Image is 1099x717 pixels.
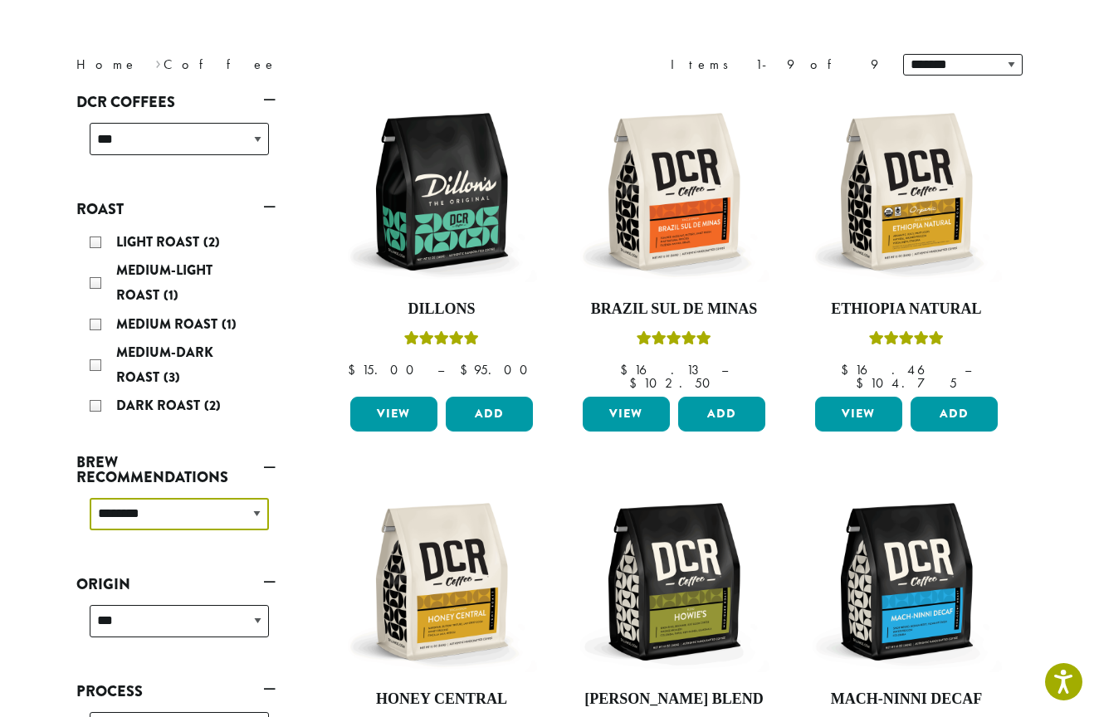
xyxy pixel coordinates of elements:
span: Dark Roast [116,396,204,415]
nav: Breadcrumb [76,55,525,75]
img: DCR-12oz-Dillons-Stock-scaled.png [346,96,537,287]
img: DCR-12oz-Honey-Central-Stock-scaled.png [346,486,537,677]
a: DCR Coffees [76,88,276,116]
span: $ [856,374,870,392]
span: – [437,361,444,378]
bdi: 16.46 [841,361,949,378]
span: – [721,361,728,378]
h4: Mach-Ninni Decaf [811,690,1002,709]
div: Roast [76,223,276,428]
div: Brew Recommendations [76,491,276,550]
img: DCR-12oz-Brazil-Sul-De-Minas-Stock-scaled.png [579,96,769,287]
a: Brew Recommendations [76,448,276,491]
span: $ [620,361,634,378]
a: View [583,397,670,432]
span: $ [841,361,855,378]
img: DCR-12oz-FTO-Ethiopia-Natural-Stock-scaled.png [811,96,1002,287]
button: Add [678,397,765,432]
span: Medium-Light Roast [116,261,212,305]
bdi: 16.13 [620,361,706,378]
span: $ [629,374,643,392]
div: Rated 5.00 out of 5 [869,329,944,354]
div: Items 1-9 of 9 [671,55,878,75]
h4: Dillons [346,300,537,319]
a: View [815,397,902,432]
a: Process [76,677,276,705]
span: (1) [222,315,237,334]
span: (2) [204,396,221,415]
span: (2) [203,232,220,251]
div: DCR Coffees [76,116,276,175]
button: Add [911,397,998,432]
bdi: 102.50 [629,374,718,392]
span: $ [460,361,474,378]
a: Ethiopia NaturalRated 5.00 out of 5 [811,96,1002,390]
bdi: 104.75 [856,374,957,392]
span: Light Roast [116,232,203,251]
a: View [350,397,437,432]
span: Medium-Dark Roast [116,343,213,387]
a: Origin [76,570,276,598]
a: DillonsRated 5.00 out of 5 [346,96,537,390]
span: › [155,49,161,75]
a: Home [76,56,138,73]
span: (1) [164,285,178,305]
h4: Honey Central [346,690,537,709]
div: Rated 5.00 out of 5 [637,329,711,354]
h4: [PERSON_NAME] Blend [579,690,769,709]
h4: Brazil Sul De Minas [579,300,769,319]
h4: Ethiopia Natural [811,300,1002,319]
span: $ [348,361,362,378]
a: Brazil Sul De MinasRated 5.00 out of 5 [579,96,769,390]
a: Roast [76,195,276,223]
div: Rated 5.00 out of 5 [404,329,479,354]
span: (3) [164,368,180,387]
img: DCR-12oz-Mach-Ninni-Decaf-Stock-scaled.png [811,486,1002,677]
img: DCR-12oz-Howies-Stock-scaled.png [579,486,769,677]
button: Add [446,397,533,432]
div: Origin [76,598,276,657]
bdi: 15.00 [348,361,422,378]
span: Medium Roast [116,315,222,334]
bdi: 95.00 [460,361,535,378]
span: – [965,361,971,378]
